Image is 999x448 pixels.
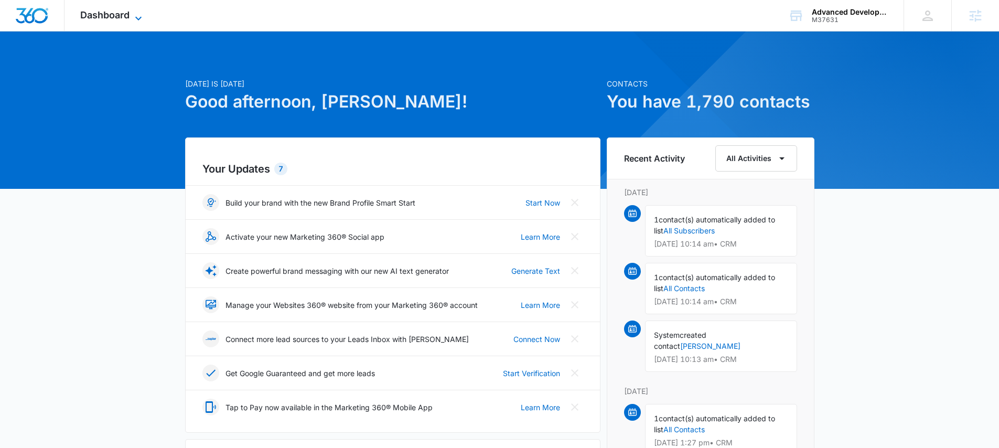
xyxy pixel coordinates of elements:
[185,78,600,89] p: [DATE] is [DATE]
[654,273,775,293] span: contact(s) automatically added to list
[503,368,560,379] a: Start Verification
[511,265,560,276] a: Generate Text
[812,8,888,16] div: account name
[566,330,583,347] button: Close
[521,402,560,413] a: Learn More
[607,78,814,89] p: Contacts
[663,284,705,293] a: All Contacts
[225,265,449,276] p: Create powerful brand messaging with our new AI text generator
[607,89,814,114] h1: You have 1,790 contacts
[715,145,797,172] button: All Activities
[654,298,788,305] p: [DATE] 10:14 am • CRM
[654,240,788,248] p: [DATE] 10:14 am • CRM
[80,9,130,20] span: Dashboard
[654,414,775,434] span: contact(s) automatically added to list
[513,334,560,345] a: Connect Now
[624,152,685,165] h6: Recent Activity
[566,365,583,381] button: Close
[521,300,560,311] a: Learn More
[566,194,583,211] button: Close
[680,342,740,350] a: [PERSON_NAME]
[654,439,788,446] p: [DATE] 1:27 pm • CRM
[566,228,583,245] button: Close
[654,414,659,423] span: 1
[566,262,583,279] button: Close
[225,334,469,345] p: Connect more lead sources to your Leads Inbox with [PERSON_NAME]
[185,89,600,114] h1: Good afternoon, [PERSON_NAME]!
[663,226,715,235] a: All Subscribers
[812,16,888,24] div: account id
[566,296,583,313] button: Close
[654,215,775,235] span: contact(s) automatically added to list
[225,402,433,413] p: Tap to Pay now available in the Marketing 360® Mobile App
[654,330,680,339] span: System
[654,215,659,224] span: 1
[225,368,375,379] p: Get Google Guaranteed and get more leads
[202,161,583,177] h2: Your Updates
[225,300,478,311] p: Manage your Websites 360® website from your Marketing 360® account
[654,273,659,282] span: 1
[624,386,797,397] p: [DATE]
[654,356,788,363] p: [DATE] 10:13 am • CRM
[525,197,560,208] a: Start Now
[225,231,384,242] p: Activate your new Marketing 360® Social app
[274,163,287,175] div: 7
[624,187,797,198] p: [DATE]
[663,425,705,434] a: All Contacts
[654,330,706,350] span: created contact
[521,231,560,242] a: Learn More
[225,197,415,208] p: Build your brand with the new Brand Profile Smart Start
[566,399,583,415] button: Close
